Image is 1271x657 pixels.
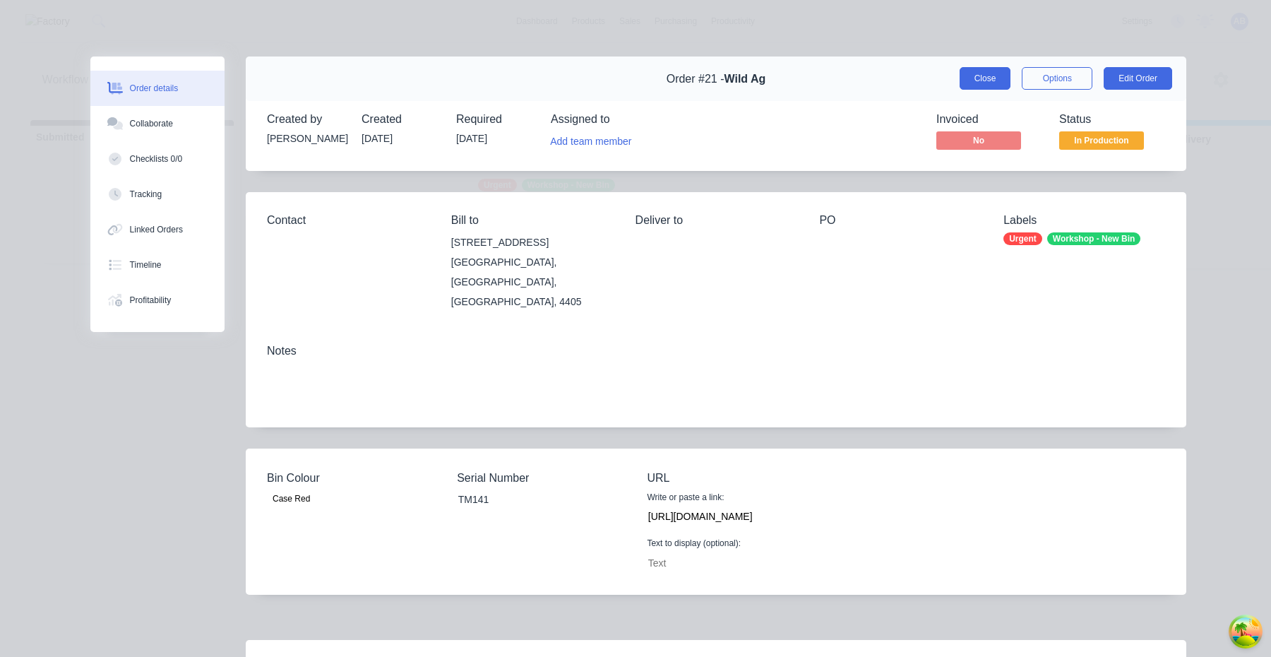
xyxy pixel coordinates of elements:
label: Text to display (optional): [647,537,741,550]
div: Labels [1003,213,1165,227]
div: [STREET_ADDRESS][GEOGRAPHIC_DATA], [GEOGRAPHIC_DATA], [GEOGRAPHIC_DATA], 4405 [451,232,613,312]
div: Deliver to [635,213,797,227]
label: Bin Colour [267,470,443,487]
button: Collaborate [90,106,225,141]
button: Add team member [543,131,639,150]
div: PO [819,213,981,227]
div: Assigned to [551,112,692,126]
input: https://www.example.com [640,506,808,527]
button: Open Tanstack query devtools [1231,617,1260,646]
div: Collaborate [130,117,173,130]
button: Close [960,67,1011,90]
span: Order #21 - [667,72,724,85]
div: [STREET_ADDRESS] [451,232,613,252]
button: Tracking [90,177,225,212]
label: Write or paste a link: [647,491,724,504]
label: URL [647,470,823,487]
button: Timeline [90,247,225,283]
div: Linked Orders [130,223,183,236]
div: Case Red [267,490,316,508]
div: Workshop - New Bin [1047,232,1140,245]
div: Tracking [130,188,162,201]
label: Serial Number [457,470,633,487]
button: Checklists 0/0 [90,141,225,177]
button: Linked Orders [90,212,225,247]
div: Notes [267,344,1165,357]
span: No [936,131,1021,149]
div: Required [456,112,534,126]
div: [GEOGRAPHIC_DATA], [GEOGRAPHIC_DATA], [GEOGRAPHIC_DATA], 4405 [451,252,613,312]
div: Checklists 0/0 [130,153,183,165]
div: Timeline [130,259,162,271]
div: Created by [267,112,345,126]
div: Contact [267,213,429,227]
span: [DATE] [362,133,393,144]
button: Profitability [90,283,225,318]
span: Wild Ag [724,72,766,85]
span: In Production [1059,131,1144,149]
div: Urgent [1003,232,1042,245]
button: Options [1022,67,1092,90]
div: Created [362,112,439,126]
div: Bill to [451,213,613,227]
button: In Production [1059,131,1144,153]
button: Add team member [551,131,639,150]
button: Order details [90,71,225,106]
button: Edit Order [1104,67,1172,90]
div: Profitability [130,294,172,307]
div: [PERSON_NAME] [267,131,345,146]
div: TM141 [447,490,623,510]
div: Status [1059,112,1165,126]
input: Text [640,552,808,574]
div: Invoiced [936,112,1042,126]
div: Order details [130,82,179,95]
span: [DATE] [456,133,487,144]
